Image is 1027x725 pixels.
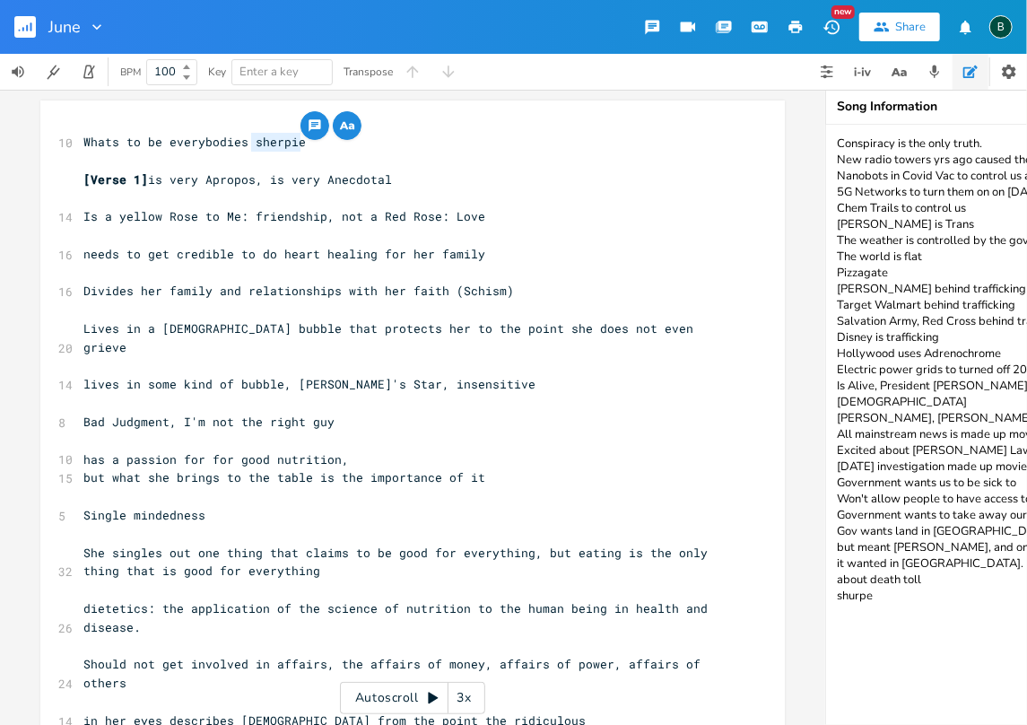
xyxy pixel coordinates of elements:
[83,320,701,355] span: Lives in a [DEMOGRAPHIC_DATA] bubble that protects her to the point she does not even grieve
[83,208,485,224] span: Is a yellow Rose to Me: friendship, not a Red Rose: Love
[83,600,715,635] span: dietetics: the application of the science of nutrition to the human being in health and disease.
[208,66,226,77] div: Key
[48,19,81,35] span: June
[83,246,485,262] span: needs to get credible to do heart healing for her family
[814,11,849,43] button: New
[239,64,299,80] span: Enter a key
[83,134,306,150] span: Whats to be everybodies sherpie
[340,682,485,714] div: Autoscroll
[120,67,141,77] div: BPM
[831,5,855,19] div: New
[83,171,392,188] span: is very Apropos, is very Anecdotal
[989,15,1013,39] div: BruCe
[83,545,715,580] span: She singles out one thing that claims to be good for everything, but eating is the only thing tha...
[448,682,481,714] div: 3x
[83,507,205,523] span: Single mindedness
[83,469,485,485] span: but what she brings to the table is the importance of it
[83,171,148,188] span: [Verse 1]
[895,19,926,35] div: Share
[83,451,349,467] span: has a passion for for good nutrition,
[83,656,708,691] span: Should not get involved in affairs, the affairs of money, affairs of power, affairs of others
[83,414,335,430] span: Bad Judgment, I'm not the right guy
[989,6,1013,48] button: B
[83,283,514,299] span: Divides her family and relationships with her faith (Schism)
[83,376,535,392] span: lives in some kind of bubble, [PERSON_NAME]'s Star, insensitive
[859,13,940,41] button: Share
[344,66,393,77] div: Transpose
